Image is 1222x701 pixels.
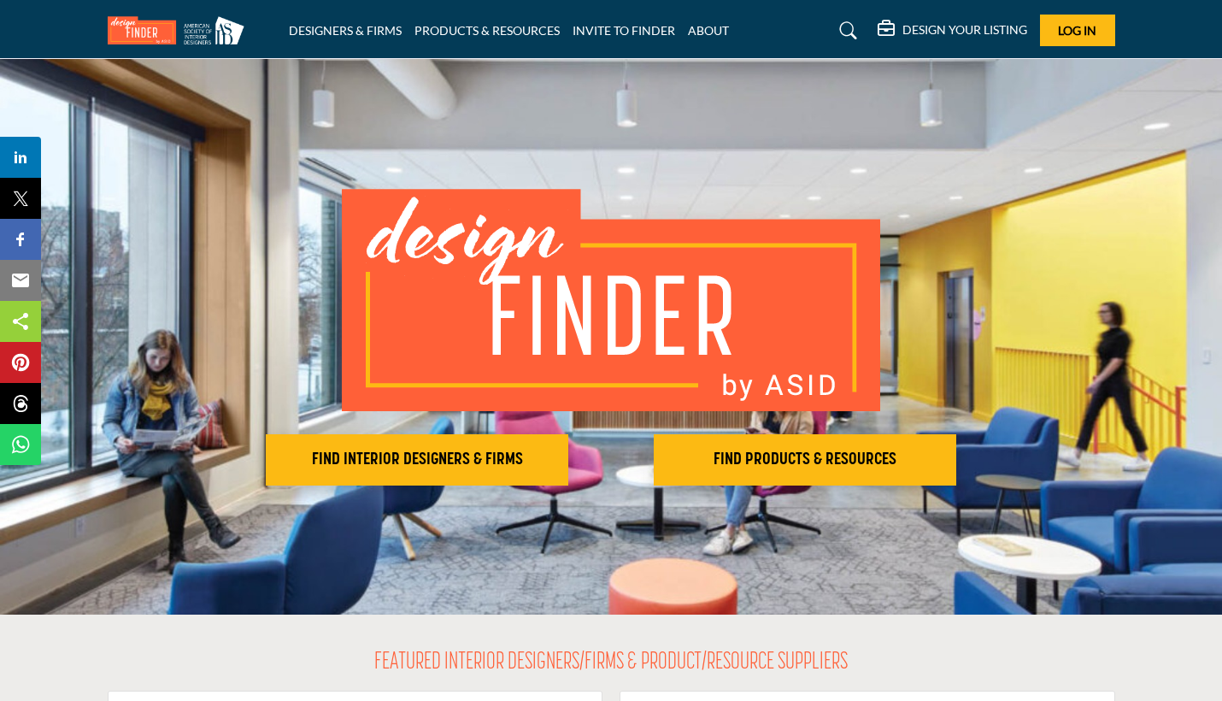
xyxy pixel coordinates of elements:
[342,189,880,411] img: image
[374,649,848,678] h2: FEATURED INTERIOR DESIGNERS/FIRMS & PRODUCT/RESOURCE SUPPLIERS
[289,23,402,38] a: DESIGNERS & FIRMS
[654,434,956,486] button: FIND PRODUCTS & RESOURCES
[108,16,253,44] img: Site Logo
[823,17,868,44] a: Search
[266,434,568,486] button: FIND INTERIOR DESIGNERS & FIRMS
[414,23,560,38] a: PRODUCTS & RESOURCES
[271,450,563,470] h2: FIND INTERIOR DESIGNERS & FIRMS
[1040,15,1115,46] button: Log In
[688,23,729,38] a: ABOUT
[902,22,1027,38] h5: DESIGN YOUR LISTING
[878,21,1027,41] div: DESIGN YOUR LISTING
[1058,23,1096,38] span: Log In
[659,450,951,470] h2: FIND PRODUCTS & RESOURCES
[573,23,675,38] a: INVITE TO FINDER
